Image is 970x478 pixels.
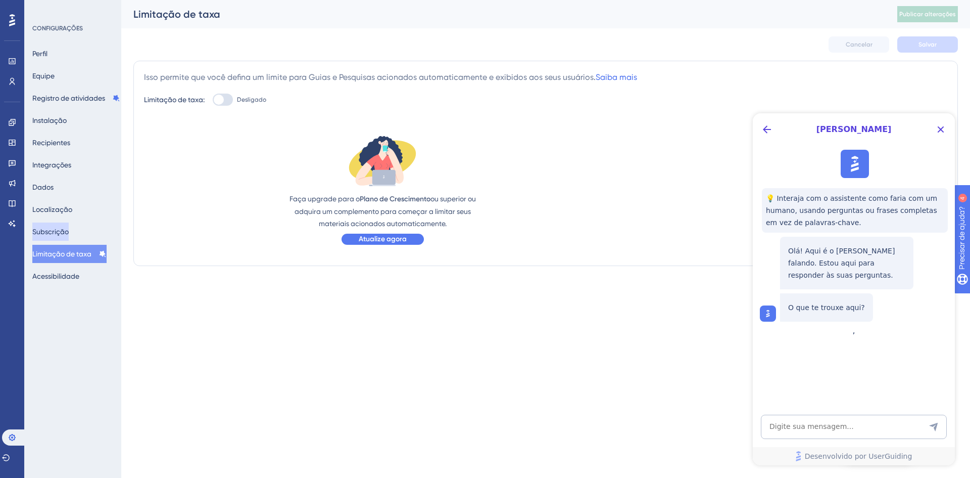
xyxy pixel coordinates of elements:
[133,8,220,20] font: Limitação de taxa
[144,96,205,104] font: Limitação de taxa:
[289,195,360,203] font: Faça upgrade para o
[918,41,937,48] font: Salvar
[829,36,889,53] button: Cancelar
[360,195,430,203] font: Plano de Crescimento
[24,5,87,12] font: Precisar de ajuda?
[596,72,637,82] a: Saiba mais
[899,11,956,18] font: Publicar alterações
[295,195,476,228] font: ou superior ou adquira um complemento para começar a limitar seus materiais acionados automaticam...
[359,235,407,243] font: Atualize agora
[753,113,955,465] iframe: Assistente de IA UserGuiding
[846,41,872,48] font: Cancelar
[897,6,958,22] button: Publicar alterações
[342,234,424,245] button: Atualize agora
[94,6,97,12] font: 4
[237,96,266,103] font: Desligado
[897,36,958,53] button: Salvar
[144,72,596,82] font: Isso permite que você defina um limite para Guias e Pesquisas acionados automaticamente e exibido...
